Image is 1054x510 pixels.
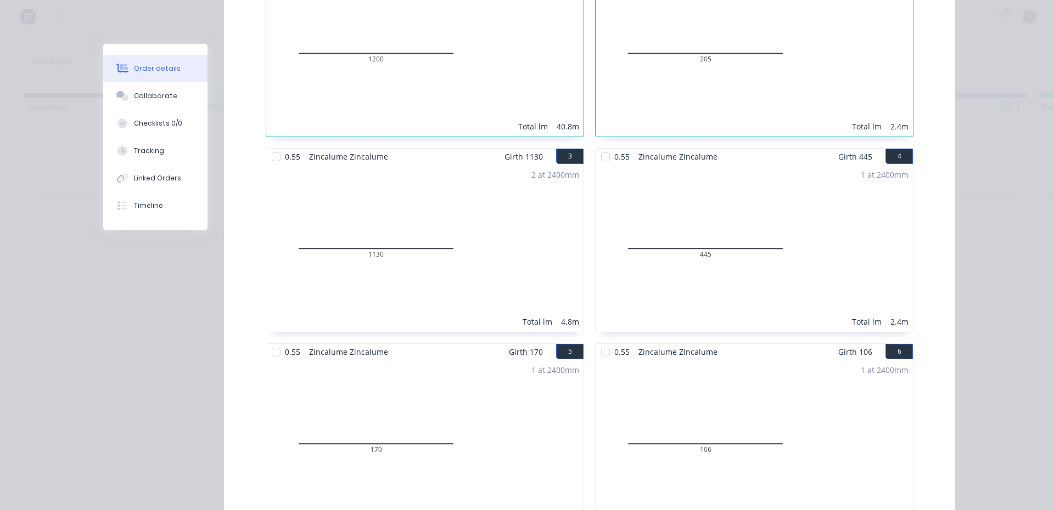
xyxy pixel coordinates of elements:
div: Order details [134,64,181,73]
div: Tracking [134,146,164,156]
button: Timeline [103,192,208,219]
button: 3 [556,149,584,164]
div: 1 at 2400mm [531,364,579,376]
span: Zincalume Zincalume [634,149,722,165]
span: Girth 1130 [504,149,543,165]
div: Collaborate [134,91,177,101]
button: Tracking [103,137,208,165]
button: 6 [885,344,913,359]
div: 40.8m [557,121,579,132]
button: Order details [103,55,208,82]
button: Collaborate [103,82,208,110]
div: Timeline [134,201,163,211]
span: Girth 106 [838,344,872,360]
span: Girth 445 [838,149,872,165]
span: 0.55 [281,344,305,360]
div: 2.4m [890,121,909,132]
button: 4 [885,149,913,164]
div: 4.8m [561,316,579,327]
span: 0.55 [610,344,634,360]
div: Total lm [852,316,882,327]
span: Zincalume Zincalume [305,149,393,165]
div: Total lm [852,121,882,132]
span: Zincalume Zincalume [305,344,393,360]
div: Checklists 0/0 [134,118,182,128]
div: 1 at 2400mm [861,364,909,376]
button: Checklists 0/0 [103,110,208,137]
div: 2 at 2400mm [531,169,579,180]
div: 2.4m [890,316,909,327]
button: 5 [556,344,584,359]
div: Total lm [523,316,552,327]
div: 011302 at 2400mmTotal lm4.8m [266,165,584,332]
span: Girth 170 [509,344,543,360]
div: Total lm [518,121,548,132]
button: Linked Orders [103,165,208,192]
div: 1 at 2400mm [861,169,909,180]
div: Linked Orders [134,173,181,183]
div: 04451 at 2400mmTotal lm2.4m [596,165,913,332]
span: 0.55 [610,149,634,165]
span: Zincalume Zincalume [634,344,722,360]
span: 0.55 [281,149,305,165]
